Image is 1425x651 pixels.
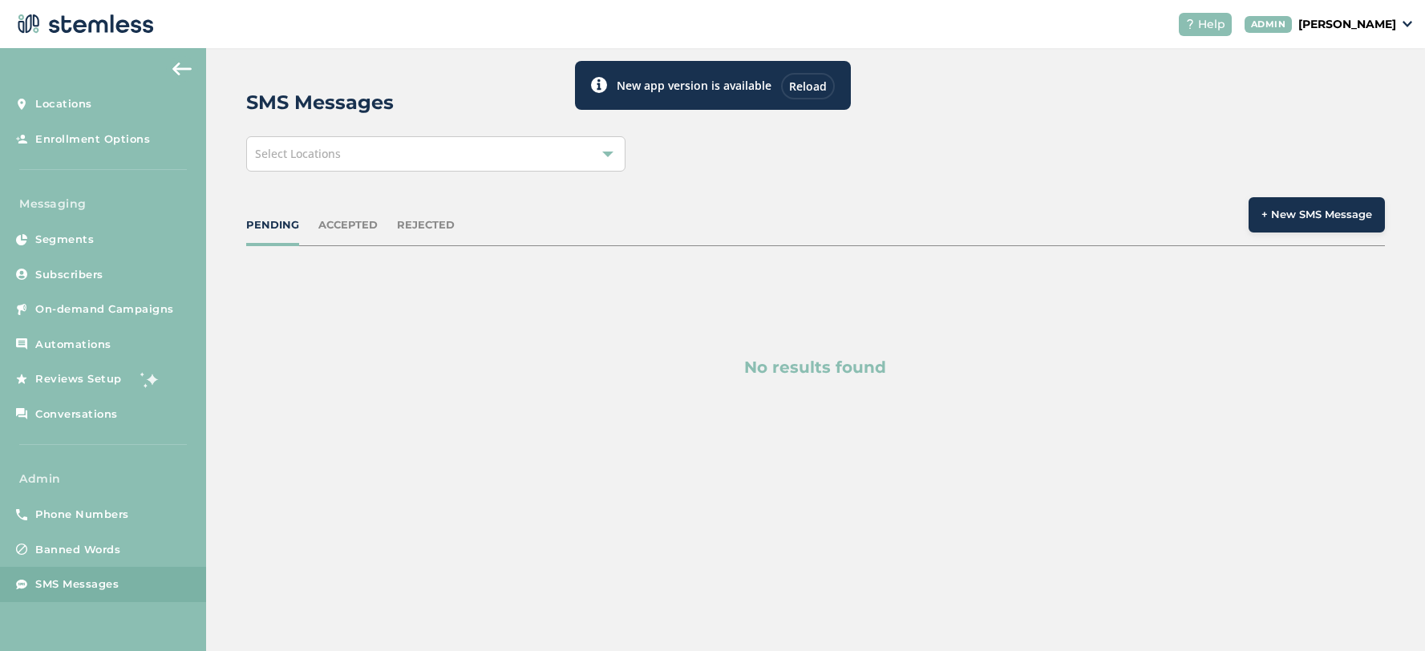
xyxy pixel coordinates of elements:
[1245,16,1293,33] div: ADMIN
[1198,16,1225,33] span: Help
[35,371,122,387] span: Reviews Setup
[35,96,92,112] span: Locations
[172,63,192,75] img: icon-arrow-back-accent-c549486e.svg
[397,217,455,233] div: REJECTED
[591,77,607,93] img: icon-toast-info-b13014a2.svg
[35,232,94,248] span: Segments
[35,267,103,283] span: Subscribers
[35,301,174,317] span: On-demand Campaigns
[35,542,120,558] span: Banned Words
[134,363,166,395] img: glitter-stars-b7820f95.gif
[1249,197,1385,232] button: + New SMS Message
[246,88,394,117] h2: SMS Messages
[1261,207,1372,223] span: + New SMS Message
[1185,19,1195,29] img: icon-help-white-03924b79.svg
[323,355,1308,379] p: No results found
[1345,574,1425,651] iframe: Chat Widget
[35,337,111,353] span: Automations
[35,131,150,148] span: Enrollment Options
[781,73,835,99] div: Reload
[318,217,378,233] div: ACCEPTED
[35,576,119,592] span: SMS Messages
[1298,16,1396,33] p: [PERSON_NAME]
[1403,21,1412,27] img: icon_down-arrow-small-66adaf34.svg
[35,406,118,423] span: Conversations
[617,77,771,94] label: New app version is available
[255,146,341,161] span: Select Locations
[246,217,299,233] div: PENDING
[13,8,154,40] img: logo-dark-0685b13c.svg
[35,507,129,523] span: Phone Numbers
